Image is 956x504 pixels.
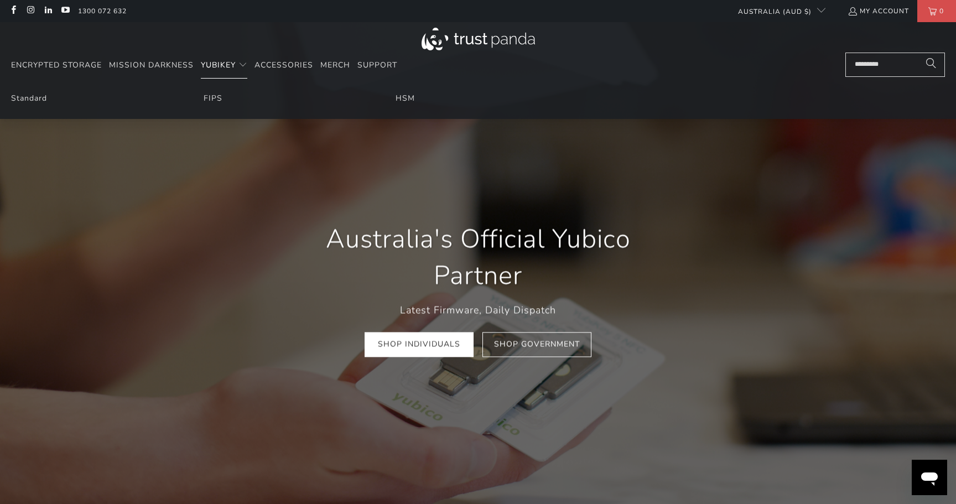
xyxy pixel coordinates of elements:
a: HSM [396,93,415,103]
span: Accessories [254,60,313,70]
span: YubiKey [201,60,236,70]
a: Merch [320,53,350,79]
a: Trust Panda Australia on Instagram [25,7,35,15]
input: Search... [845,53,945,77]
a: Trust Panda Australia on Facebook [8,7,18,15]
span: Support [357,60,397,70]
span: Mission Darkness [109,60,194,70]
h1: Australia's Official Yubico Partner [295,221,661,294]
a: Standard [11,93,47,103]
summary: YubiKey [201,53,247,79]
nav: Translation missing: en.navigation.header.main_nav [11,53,397,79]
iframe: Button to launch messaging window, conversation in progress [912,460,947,495]
span: Encrypted Storage [11,60,102,70]
span: Merch [320,60,350,70]
button: Search [917,53,945,77]
a: FIPS [204,93,222,103]
a: Trust Panda Australia on YouTube [60,7,70,15]
a: Trust Panda Australia on LinkedIn [43,7,53,15]
a: Support [357,53,397,79]
p: Latest Firmware, Daily Dispatch [295,302,661,318]
a: Shop Individuals [365,332,474,357]
a: 1300 072 632 [78,5,127,17]
a: My Account [848,5,909,17]
a: Accessories [254,53,313,79]
img: Trust Panda Australia [422,28,535,50]
a: Mission Darkness [109,53,194,79]
a: Shop Government [482,332,591,357]
a: Encrypted Storage [11,53,102,79]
